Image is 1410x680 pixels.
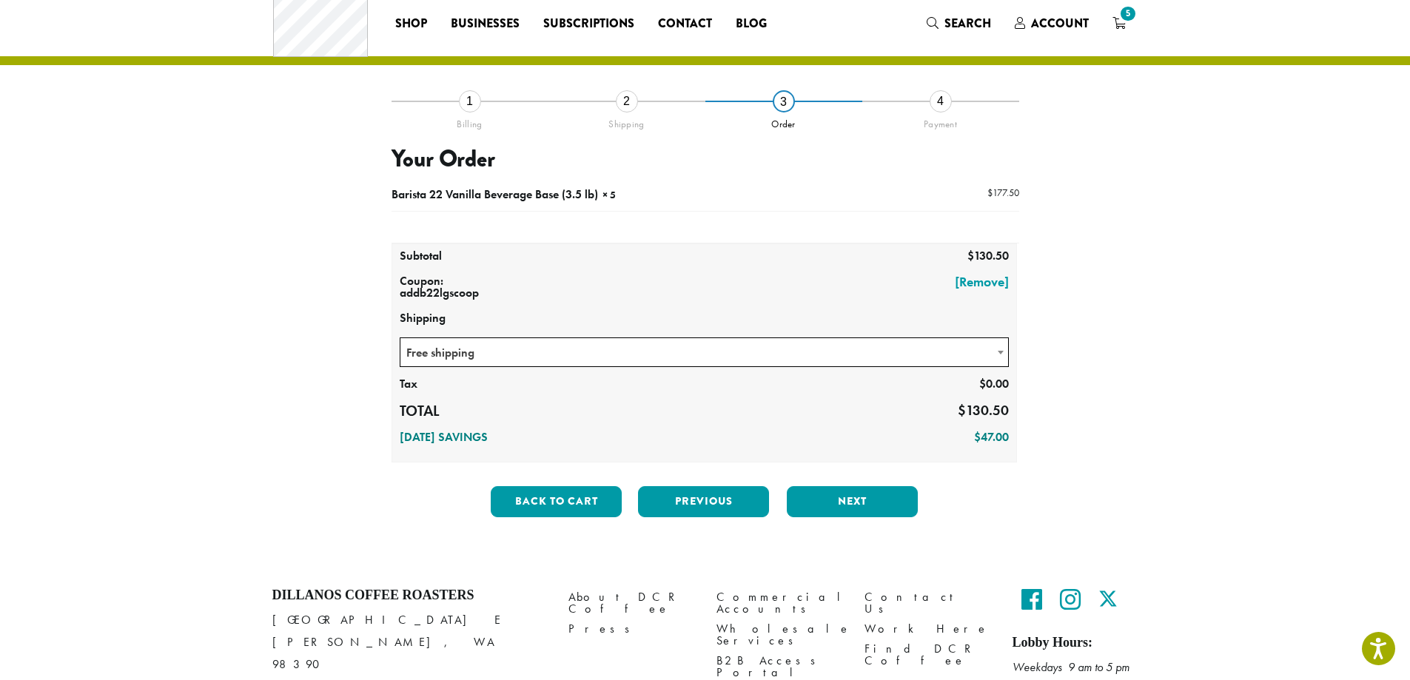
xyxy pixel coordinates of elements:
th: Coupon: addb22lgscoop [392,269,517,306]
div: 2 [616,90,638,112]
div: 3 [773,90,795,112]
a: Contact Us [865,588,990,619]
span: $ [974,429,981,445]
a: Find DCR Coffee [865,639,990,671]
span: Free shipping [400,337,1010,367]
bdi: 177.50 [987,186,1019,199]
div: 1 [459,90,481,112]
h3: Your Order [392,145,1019,173]
span: Shop [395,15,427,33]
span: $ [987,186,993,199]
span: Blog [736,15,767,33]
span: 5 [1118,4,1138,24]
span: Contact [658,15,712,33]
div: Payment [862,112,1019,130]
span: Free shipping [400,338,1009,367]
a: [Remove] [524,275,1009,289]
a: Shop [383,12,439,36]
a: Wholesale Services [716,619,842,651]
a: Search [915,11,1003,36]
th: Subtotal [392,244,517,269]
span: Account [1031,15,1089,32]
a: Commercial Accounts [716,588,842,619]
h5: Lobby Hours: [1013,635,1138,651]
bdi: 130.50 [967,248,1009,263]
span: $ [967,248,974,263]
span: Barista 22 Vanilla Beverage Base (3.5 lb) [392,186,598,202]
div: Order [705,112,862,130]
span: Businesses [451,15,520,33]
a: About DCR Coffee [568,588,694,619]
button: Back to cart [491,486,622,517]
span: Search [944,15,991,32]
bdi: 0.00 [979,376,1009,391]
bdi: 130.50 [958,401,1009,420]
div: 4 [930,90,952,112]
strong: × 5 [602,188,616,201]
a: Press [568,619,694,639]
th: Shipping [392,306,1017,331]
th: [DATE] Savings [392,425,739,451]
span: $ [979,376,986,391]
em: Weekdays 9 am to 5 pm [1013,659,1129,675]
a: Work Here [865,619,990,639]
th: Tax [392,372,517,397]
span: $ [958,401,966,420]
th: Total [392,397,517,425]
button: Previous [638,486,769,517]
div: Shipping [548,112,705,130]
h4: Dillanos Coffee Roasters [272,588,546,604]
span: Subscriptions [543,15,634,33]
button: Next [787,486,918,517]
div: Billing [392,112,548,130]
bdi: 47.00 [974,429,1009,445]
